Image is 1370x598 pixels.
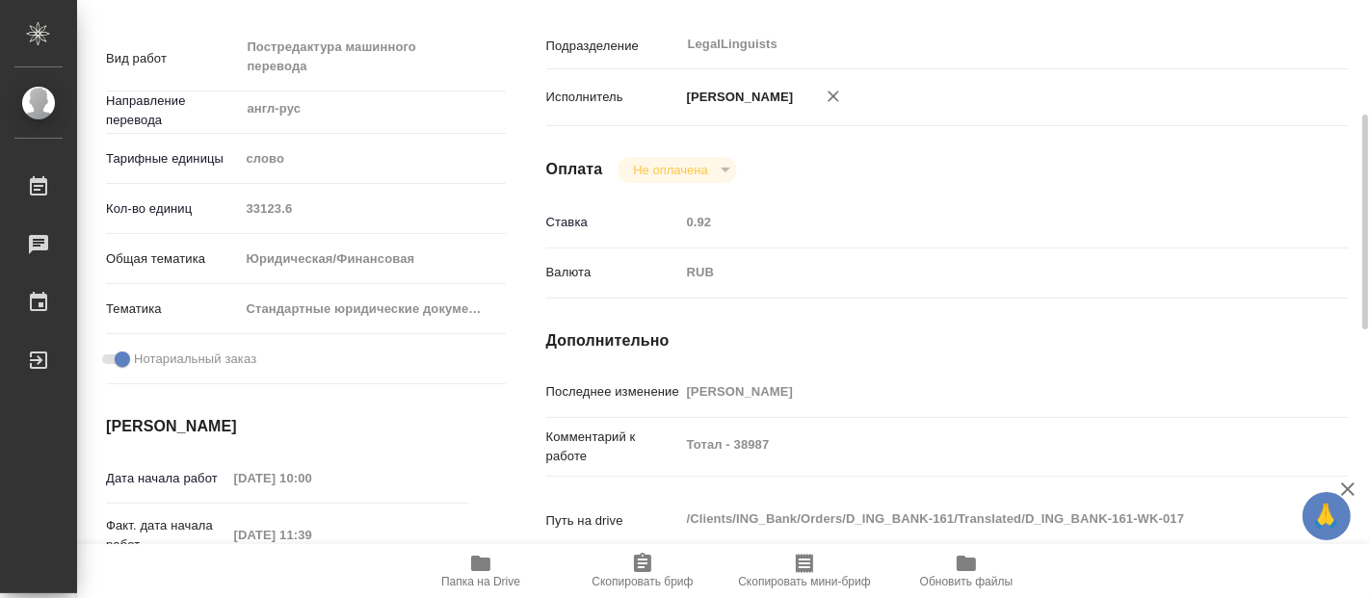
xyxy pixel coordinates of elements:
div: слово [239,143,506,175]
span: Нотариальный заказ [134,350,256,369]
p: Факт. дата начала работ [106,516,227,555]
button: Не оплачена [627,162,713,178]
p: Подразделение [546,37,680,56]
p: Тарифные единицы [106,149,239,169]
h4: Оплата [546,158,603,181]
button: Скопировать мини-бриф [724,544,885,598]
p: Валюта [546,263,680,282]
span: Обновить файлы [920,575,1014,588]
input: Пустое поле [227,521,396,549]
p: Исполнитель [546,88,680,107]
p: [PERSON_NAME] [680,88,794,107]
p: Кол-во единиц [106,199,239,219]
p: Ставка [546,213,680,232]
p: Последнее изменение [546,382,680,402]
span: Папка на Drive [441,575,520,588]
button: Скопировать бриф [562,544,724,598]
p: Вид работ [106,49,239,68]
p: Направление перевода [106,91,239,130]
h4: [PERSON_NAME] [106,415,469,438]
p: Комментарий к работе [546,428,680,466]
button: Папка на Drive [400,544,562,598]
p: Тематика [106,299,239,319]
button: Удалить исполнителя [812,75,855,117]
span: Скопировать бриф [592,575,693,588]
input: Пустое поле [680,208,1282,236]
div: Стандартные юридические документы, договоры, уставы [239,293,506,325]
p: Путь на drive [546,511,680,531]
button: Обновить файлы [885,544,1047,598]
span: 🙏 [1310,496,1343,536]
div: Юридическая/Финансовая [239,243,506,275]
input: Пустое поле [227,464,396,492]
input: Пустое поле [680,377,1282,405]
div: RUB [680,256,1282,289]
textarea: /Clients/ING_Bank/Orders/D_ING_BANK-161/Translated/D_ING_BANK-161-WK-017 [680,503,1282,535]
h4: Дополнительно [546,329,1349,352]
button: 🙏 [1303,492,1351,540]
p: Общая тематика [106,249,239,269]
p: Дата начала работ [106,469,227,488]
input: Пустое поле [239,195,506,222]
textarea: Тотал - 38987 [680,429,1282,461]
div: Не оплачена [618,157,736,183]
span: Скопировать мини-бриф [738,575,870,588]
